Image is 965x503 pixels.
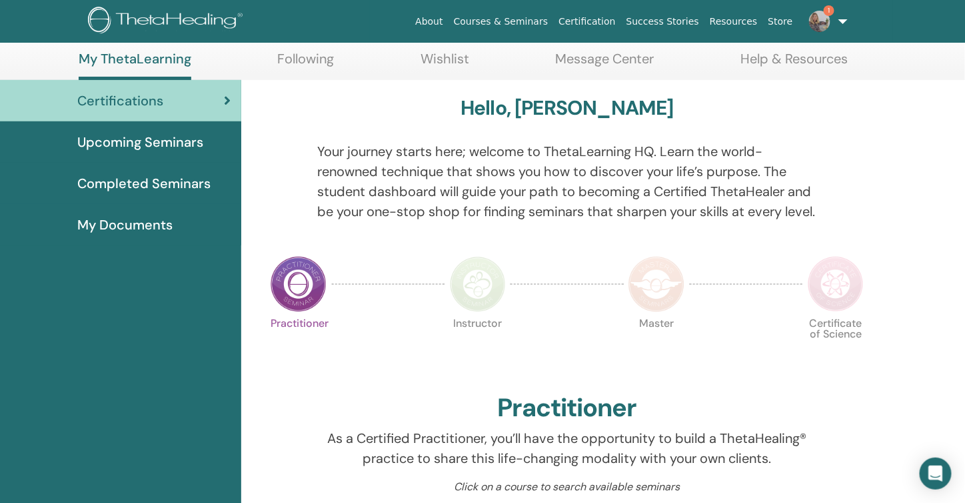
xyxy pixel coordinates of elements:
[449,9,554,34] a: Courses & Seminars
[556,51,654,77] a: Message Center
[704,9,763,34] a: Resources
[740,51,848,77] a: Help & Resources
[621,9,704,34] a: Success Stories
[88,7,247,37] img: logo.png
[809,11,830,32] img: default.jpg
[450,256,506,312] img: Instructor
[278,51,335,77] a: Following
[628,318,684,374] p: Master
[77,91,163,111] span: Certifications
[317,479,817,495] p: Click on a course to search available seminars
[77,215,173,235] span: My Documents
[628,256,684,312] img: Master
[824,5,834,16] span: 1
[450,318,506,374] p: Instructor
[271,318,327,374] p: Practitioner
[77,132,203,152] span: Upcoming Seminars
[79,51,191,80] a: My ThetaLearning
[920,458,952,490] div: Open Intercom Messenger
[808,256,864,312] img: Certificate of Science
[421,51,469,77] a: Wishlist
[553,9,620,34] a: Certification
[461,96,674,120] h3: Hello, [PERSON_NAME]
[808,318,864,374] p: Certificate of Science
[498,393,637,424] h2: Practitioner
[317,141,817,221] p: Your journey starts here; welcome to ThetaLearning HQ. Learn the world-renowned technique that sh...
[77,173,211,193] span: Completed Seminars
[271,256,327,312] img: Practitioner
[317,428,817,468] p: As a Certified Practitioner, you’ll have the opportunity to build a ThetaHealing® practice to sha...
[763,9,798,34] a: Store
[410,9,448,34] a: About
